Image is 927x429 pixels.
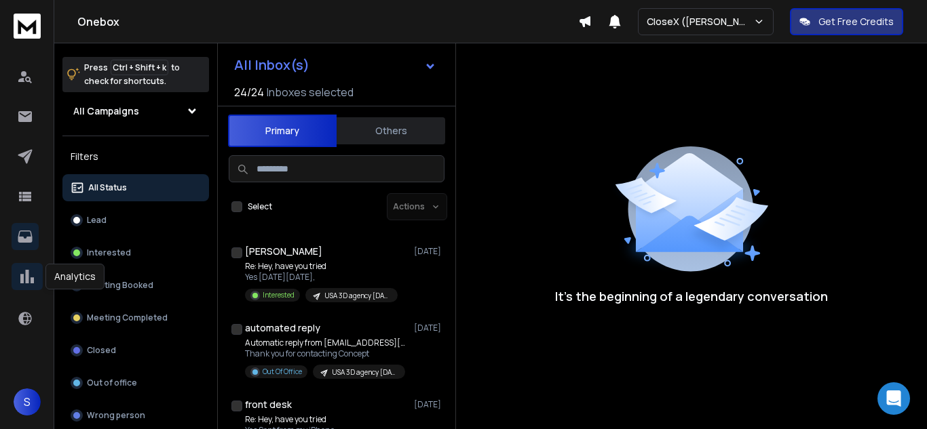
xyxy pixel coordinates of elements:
h1: front desk [245,398,292,411]
button: All Status [62,174,209,201]
button: Meeting Booked [62,272,209,299]
p: CloseX ([PERSON_NAME]) [647,15,753,28]
p: Re: Hey, have you tried [245,261,398,272]
button: Get Free Credits [790,8,903,35]
h3: Inboxes selected [267,84,354,100]
button: Others [337,116,445,146]
button: Wrong person [62,402,209,429]
div: Open Intercom Messenger [877,382,910,415]
p: Lead [87,215,107,226]
p: Meeting Completed [87,312,168,323]
h3: Filters [62,147,209,166]
p: USA 3D agency [DATE] [324,291,390,301]
p: Interested [87,247,131,258]
img: logo [14,14,41,39]
p: It’s the beginning of a legendary conversation [555,287,828,306]
p: [DATE] [414,246,444,257]
h1: [PERSON_NAME] [245,245,322,258]
p: USA 3D agency [DATE] [332,367,397,377]
p: [DATE] [414,323,444,333]
h1: automated reply [245,321,320,335]
p: Automatic reply from [EMAIL_ADDRESS][DOMAIN_NAME] [245,338,408,348]
h1: All Inbox(s) [234,58,309,72]
button: Closed [62,337,209,364]
button: S [14,388,41,415]
p: Get Free Credits [818,15,894,28]
p: Interested [263,290,295,300]
button: Interested [62,239,209,266]
p: Re: Hey, have you tried [245,414,398,425]
div: Analytics [45,264,105,289]
button: All Inbox(s) [223,52,447,79]
label: Select [248,201,272,212]
button: All Campaigns [62,98,209,125]
p: All Status [88,182,127,193]
p: [DATE] [414,399,444,410]
p: Meeting Booked [87,280,153,291]
p: Yes [DATE][DATE], [245,272,398,283]
p: Out of office [87,377,137,388]
p: Out Of Office [263,367,302,377]
button: Primary [228,115,337,147]
span: Ctrl + Shift + k [111,60,168,75]
button: Meeting Completed [62,304,209,331]
p: Closed [87,345,116,356]
span: 24 / 24 [234,84,264,100]
p: Wrong person [87,410,145,421]
p: Thank you for contacting Concept [245,348,408,359]
h1: Onebox [77,14,578,30]
button: Out of office [62,369,209,396]
p: Press to check for shortcuts. [84,61,180,88]
button: Lead [62,207,209,234]
h1: All Campaigns [73,104,139,118]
